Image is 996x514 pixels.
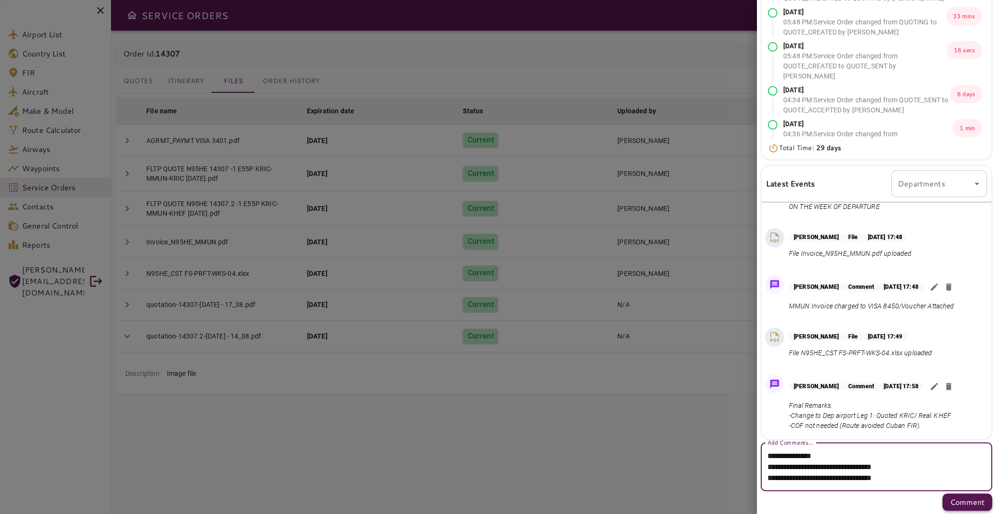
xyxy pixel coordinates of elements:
[946,7,982,25] p: 33 mins
[783,7,946,17] p: [DATE]
[767,330,782,344] img: PDF File
[768,143,779,153] img: Timer Icon
[843,332,863,341] p: File
[947,41,982,59] p: 16 secs
[789,249,911,259] p: File Invoice_N95HE_MMUN.pdf uploaded
[783,17,946,37] p: 05:48 PM : Service Order changed from QUOTING to QUOTE_CREATED by [PERSON_NAME]
[783,129,952,159] p: 04:36 PM : Service Order changed from QUOTE_ACCEPTED to AWAITING_ASSIGNMENT by [PERSON_NAME]
[768,278,781,291] img: Message Icon
[879,382,923,391] p: [DATE] 17:58
[843,382,879,391] p: Comment
[783,95,950,115] p: 04:34 PM : Service Order changed from QUOTE_SENT to QUOTE_ACCEPTED by [PERSON_NAME]
[863,233,908,241] p: [DATE] 17:48
[789,301,956,311] p: MMUN Invoice charged to VISA 8450/Voucher Attached
[970,177,984,190] button: Open
[950,496,985,508] p: Comment
[843,233,863,241] p: File
[789,283,843,291] p: [PERSON_NAME]
[950,85,982,103] p: 6 days
[779,143,841,153] p: Total Time:
[783,51,947,81] p: 05:48 PM : Service Order changed from QUOTE_CREATED to QUOTE_SENT by [PERSON_NAME]
[767,438,813,446] label: Add Comments...
[952,119,982,137] p: 1 min
[789,332,843,341] p: [PERSON_NAME]
[766,177,815,190] h6: Latest Events
[767,230,782,245] img: PDF File
[768,377,781,391] img: Message Icon
[879,283,923,291] p: [DATE] 17:48
[942,493,992,511] button: Comment
[863,332,908,341] p: [DATE] 17:49
[783,85,950,95] p: [DATE]
[816,143,841,153] b: 29 days
[789,233,843,241] p: [PERSON_NAME]
[789,348,932,358] p: File N95HE_CST FS-PRFT-WKS-04.xlsx uploaded
[783,41,947,51] p: [DATE]
[789,401,956,431] p: Final Remarks: -Change to Dep airport Leg 1: Quoted KRIC/ Real: KHEF -COF not needed (Route avoid...
[783,119,952,129] p: [DATE]
[843,283,879,291] p: Comment
[789,382,843,391] p: [PERSON_NAME]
